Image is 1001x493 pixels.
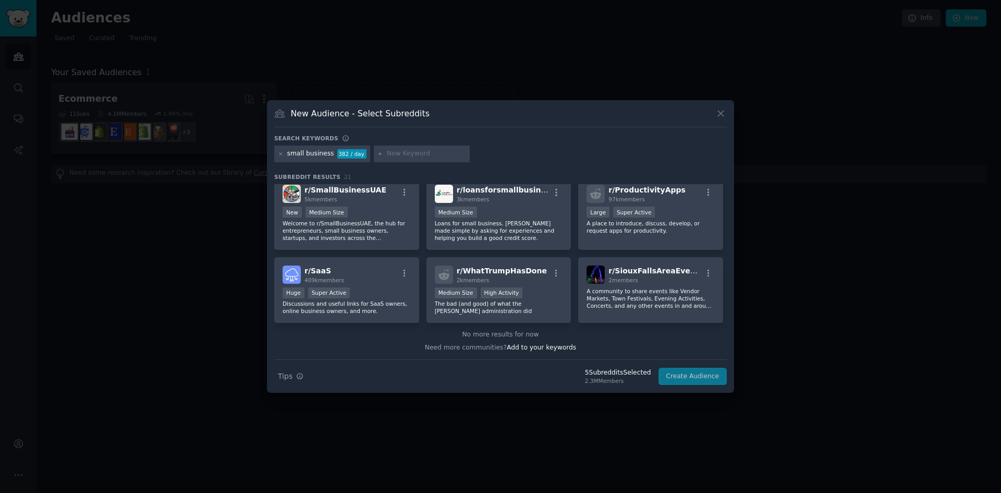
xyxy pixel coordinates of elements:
img: SiouxFallsAreaEvents [587,266,605,284]
img: SaaS [283,266,301,284]
span: Add to your keywords [507,344,576,351]
p: A place to introduce, discuss, develop, or request apps for productivity. [587,220,715,234]
div: Super Active [308,287,350,298]
div: Need more communities? [274,340,727,353]
div: Medium Size [306,207,348,218]
div: Huge [283,287,304,298]
div: Medium Size [435,207,477,218]
div: High Activity [481,287,523,298]
div: 2.3M Members [585,377,651,384]
h3: New Audience - Select Subreddits [291,108,430,119]
span: 2k members [457,277,490,283]
span: r/ WhatTrumpHasDone [457,267,547,275]
button: Tips [274,367,307,386]
div: No more results for now [274,330,727,340]
span: Subreddit Results [274,173,340,181]
p: A community to share events like Vendor Markets, Town Festivals, Evening Activities, Concerts, an... [587,287,715,309]
div: Large [587,207,609,218]
span: r/ SmallBusinessUAE [304,186,386,194]
div: 382 / day [337,149,367,159]
span: r/ loansforsmallbusiness [457,186,555,194]
p: The bad (and good) of what the [PERSON_NAME] administration did [435,300,563,315]
span: r/ ProductivityApps [608,186,686,194]
p: Loans for small business. [PERSON_NAME] made simple by asking for experiences and helping you bui... [435,220,563,242]
div: Medium Size [435,287,477,298]
span: 409k members [304,277,344,283]
span: r/ SiouxFallsAreaEvents [608,267,703,275]
span: 2 members [608,277,638,283]
div: 5 Subreddit s Selected [585,368,651,378]
span: 5k members [304,196,337,202]
span: 3k members [457,196,490,202]
img: loansforsmallbusiness [435,185,453,203]
p: Welcome to r/SmallBusinessUAE, the hub for entrepreneurs, small business owners, startups, and in... [283,220,411,242]
p: Discussions and useful links for SaaS owners, online business owners, and more. [283,300,411,315]
div: small business [287,149,334,159]
input: New Keyword [387,149,466,159]
span: 97k members [608,196,644,202]
span: 21 [344,174,351,180]
div: Super Active [613,207,655,218]
span: Tips [278,371,292,382]
span: r/ SaaS [304,267,331,275]
div: New [283,207,302,218]
h3: Search keywords [274,135,338,142]
img: SmallBusinessUAE [283,185,301,203]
